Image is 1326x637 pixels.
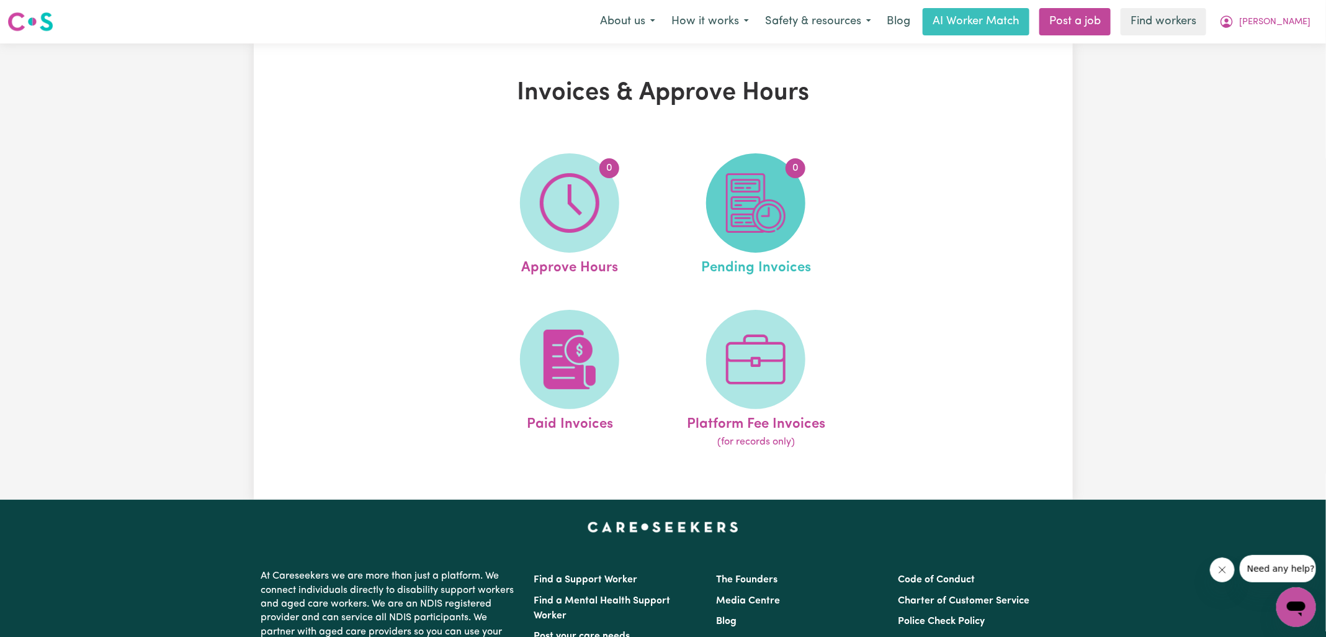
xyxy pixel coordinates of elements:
a: The Founders [716,575,777,585]
a: Code of Conduct [898,575,975,585]
a: Approve Hours [480,153,659,279]
span: (for records only) [717,435,795,450]
button: How it works [663,9,757,35]
span: [PERSON_NAME] [1239,16,1310,29]
span: Platform Fee Invoices [687,409,825,435]
a: Platform Fee Invoices(for records only) [666,310,845,450]
a: Find a Mental Health Support Worker [534,596,671,621]
a: Find a Support Worker [534,575,638,585]
a: Careseekers home page [588,522,738,532]
a: Police Check Policy [898,617,985,626]
a: Post a job [1039,8,1111,35]
a: Paid Invoices [480,310,659,450]
a: Careseekers logo [7,7,53,36]
button: About us [592,9,663,35]
a: Media Centre [716,596,780,606]
a: Blog [716,617,737,626]
a: Pending Invoices [666,153,845,279]
a: Find workers [1121,8,1206,35]
span: Pending Invoices [701,253,811,279]
span: 0 [599,158,619,178]
iframe: Message from company [1240,555,1316,582]
span: Approve Hours [521,253,618,279]
a: AI Worker Match [923,8,1029,35]
iframe: Button to launch messaging window [1276,587,1316,627]
span: Paid Invoices [527,409,613,435]
span: 0 [786,158,805,178]
iframe: Close message [1210,558,1235,582]
button: Safety & resources [757,9,879,35]
a: Charter of Customer Service [898,596,1029,606]
h1: Invoices & Approve Hours [398,78,929,108]
img: Careseekers logo [7,11,53,33]
button: My Account [1211,9,1319,35]
a: Blog [879,8,918,35]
